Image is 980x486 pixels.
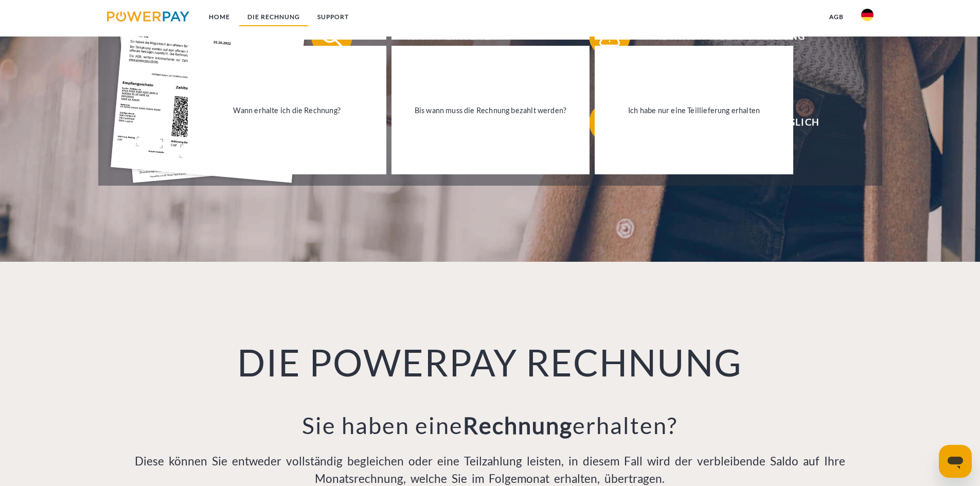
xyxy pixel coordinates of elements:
h1: DIE POWERPAY RECHNUNG [130,339,851,385]
a: agb [821,8,852,26]
a: DIE RECHNUNG [239,8,309,26]
a: Home [200,8,239,26]
div: Ich habe nur eine Teillieferung erhalten [601,103,787,117]
img: de [861,9,874,21]
iframe: Schaltfläche zum Öffnen des Messaging-Fensters [939,445,972,478]
h3: Sie haben eine erhalten? [130,411,851,440]
a: SUPPORT [309,8,358,26]
img: logo-powerpay.svg [107,11,190,22]
div: Bis wann muss die Rechnung bezahlt werden? [398,103,584,117]
b: Rechnung [463,411,573,439]
div: Wann erhalte ich die Rechnung? [194,103,380,117]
